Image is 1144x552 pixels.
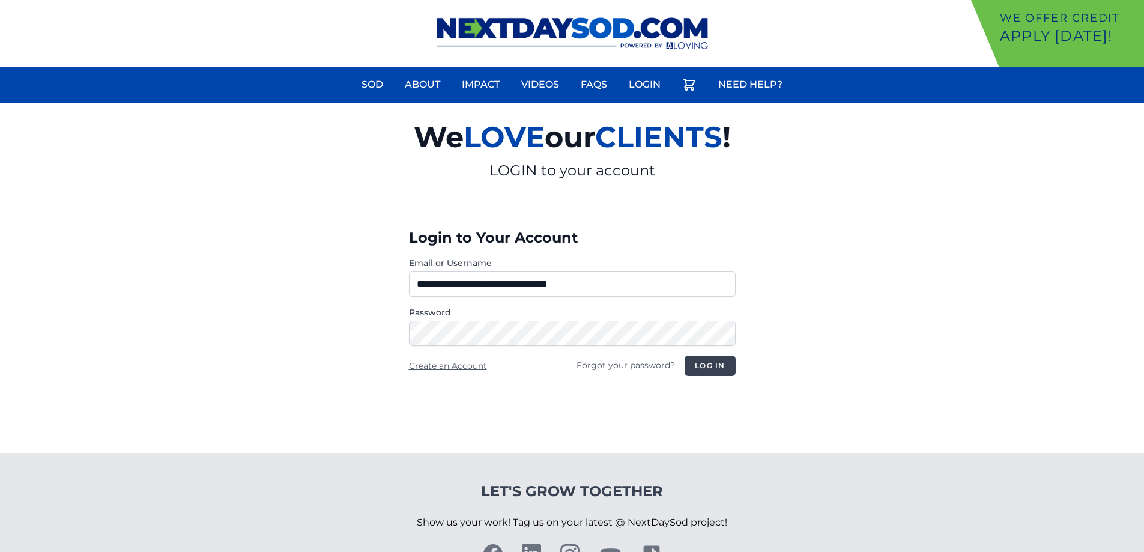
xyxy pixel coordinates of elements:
[622,70,668,99] a: Login
[711,70,790,99] a: Need Help?
[1000,26,1139,46] p: Apply [DATE]!
[409,228,736,247] h3: Login to Your Account
[409,257,736,269] label: Email or Username
[464,120,545,154] span: LOVE
[1000,10,1139,26] p: We offer Credit
[574,70,614,99] a: FAQs
[354,70,390,99] a: Sod
[398,70,447,99] a: About
[577,360,675,371] a: Forgot your password?
[409,306,736,318] label: Password
[409,360,487,371] a: Create an Account
[417,482,727,501] h4: Let's Grow Together
[595,120,722,154] span: CLIENTS
[274,113,870,161] h2: We our !
[274,161,870,180] p: LOGIN to your account
[685,356,735,376] button: Log in
[455,70,507,99] a: Impact
[417,501,727,544] p: Show us your work! Tag us on your latest @ NextDaySod project!
[514,70,566,99] a: Videos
